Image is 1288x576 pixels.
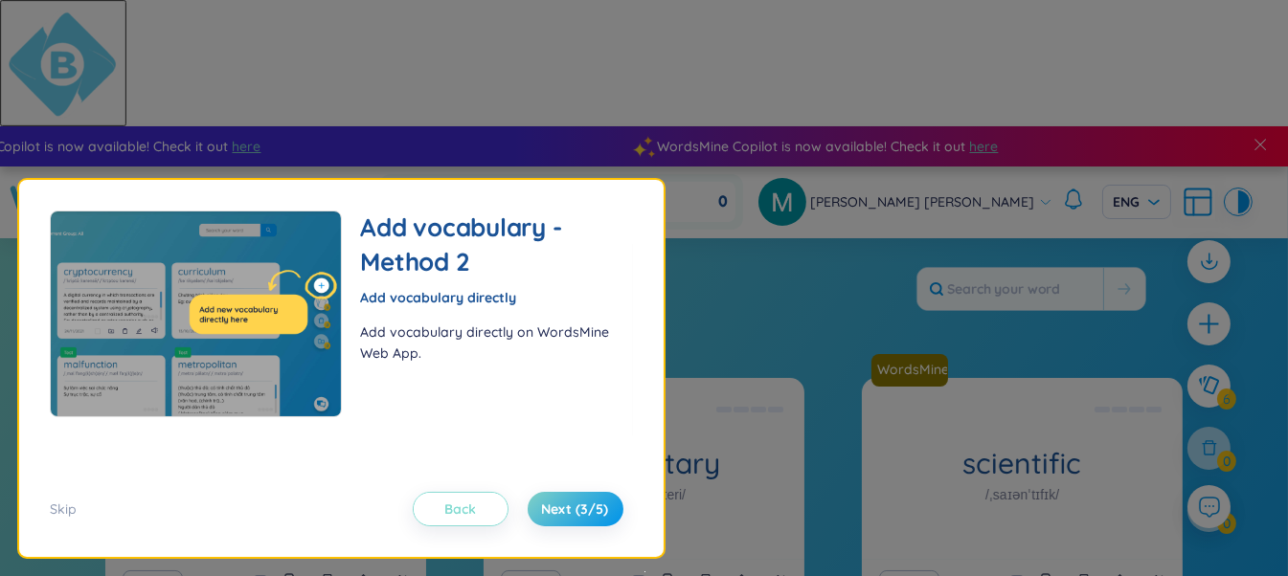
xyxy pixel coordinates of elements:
[871,354,956,387] a: WordsMine
[444,499,476,519] span: Back
[602,484,686,505] h1: /prəˈpraɪəteri/
[361,287,615,308] div: Add vocabulary directly
[252,174,290,232] img: flashSalesIcon.a7f4f837.png
[528,492,623,526] button: Next (3/5)
[10,166,239,234] a: WordsMine
[862,447,1183,480] h1: scientific
[2,2,124,124] img: Beyond
[542,499,609,519] span: Next (3/5)
[361,210,615,279] h2: Add vocabulary - Method 2
[962,136,991,157] span: here
[50,498,77,520] div: Skip
[361,321,615,364] div: Add vocabulary directly on WordsMine Web App.
[870,360,950,379] a: WordsMine
[758,178,806,226] img: avatar
[758,178,811,226] a: avatar
[917,268,1103,310] input: Search your word
[413,492,508,526] button: Back
[225,136,254,157] span: here
[718,191,728,212] span: 0
[1197,312,1221,336] span: plus
[985,484,1059,505] h1: /ˌsaɪənˈtɪfɪk/
[1114,192,1160,211] span: ENG
[811,191,1035,212] span: [PERSON_NAME] [PERSON_NAME]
